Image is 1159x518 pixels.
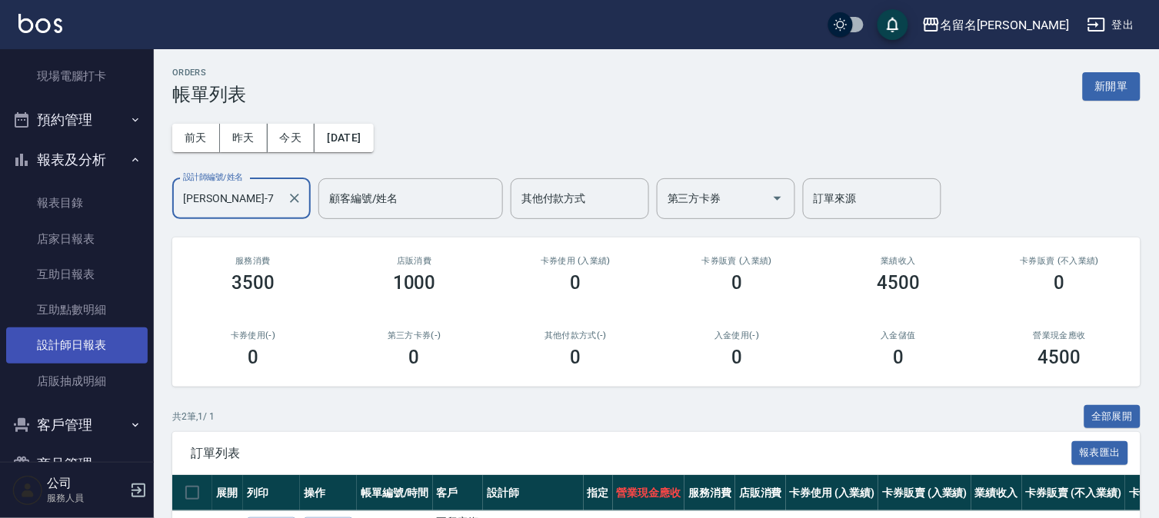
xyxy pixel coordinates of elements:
[584,475,613,511] th: 指定
[172,124,220,152] button: 前天
[878,9,908,40] button: save
[765,186,790,211] button: Open
[6,58,148,94] a: 現場電腦打卡
[18,14,62,33] img: Logo
[352,330,477,340] h2: 第三方卡券(-)
[231,272,275,294] h3: 3500
[268,124,315,152] button: 今天
[47,491,125,505] p: 服務人員
[191,330,315,340] h2: 卡券使用(-)
[220,124,268,152] button: 昨天
[12,475,43,506] img: Person
[172,84,246,105] h3: 帳單列表
[1022,475,1125,511] th: 卡券販賣 (不入業績)
[183,171,243,183] label: 設計師編號/姓名
[674,330,799,340] h2: 入金使用(-)
[6,185,148,221] a: 報表目錄
[172,410,215,423] p: 共 2 筆, 1 / 1
[6,327,148,363] a: 設計師日報表
[514,256,638,266] h2: 卡券使用 (入業績)
[1072,441,1129,465] button: 報表匯出
[357,475,433,511] th: 帳單編號/時間
[571,272,581,294] h3: 0
[6,364,148,399] a: 店販抽成明細
[6,292,148,327] a: 互助點數明細
[786,475,879,511] th: 卡券使用 (入業績)
[300,475,357,511] th: 操作
[613,475,685,511] th: 營業現金應收
[514,330,638,340] h2: 其他付款方式(-)
[352,256,477,266] h2: 店販消費
[571,347,581,368] h3: 0
[1038,347,1081,368] h3: 4500
[284,188,305,209] button: Clear
[731,272,742,294] h3: 0
[212,475,243,511] th: 展開
[191,446,1072,461] span: 訂單列表
[409,347,420,368] h3: 0
[315,124,373,152] button: [DATE]
[674,256,799,266] h2: 卡券販賣 (入業績)
[916,9,1075,41] button: 名留名[PERSON_NAME]
[836,256,961,266] h2: 業績收入
[971,475,1022,511] th: 業績收入
[483,475,583,511] th: 設計師
[6,444,148,484] button: 商品管理
[877,272,920,294] h3: 4500
[1072,445,1129,460] a: 報表匯出
[735,475,786,511] th: 店販消費
[393,272,436,294] h3: 1000
[6,405,148,445] button: 客戶管理
[1083,72,1141,101] button: 新開單
[6,100,148,140] button: 預約管理
[997,330,1122,340] h2: 營業現金應收
[1084,405,1141,429] button: 全部展開
[836,330,961,340] h2: 入金儲值
[1083,78,1141,93] a: 新開單
[6,257,148,292] a: 互助日報表
[6,221,148,257] a: 店家日報表
[1081,11,1141,39] button: 登出
[878,475,971,511] th: 卡券販賣 (入業績)
[6,140,148,180] button: 報表及分析
[243,475,300,511] th: 列印
[731,347,742,368] h3: 0
[997,256,1122,266] h2: 卡券販賣 (不入業績)
[248,347,258,368] h3: 0
[191,256,315,266] h3: 服務消費
[941,15,1069,35] div: 名留名[PERSON_NAME]
[893,347,904,368] h3: 0
[172,68,246,78] h2: ORDERS
[433,475,484,511] th: 客戶
[684,475,735,511] th: 服務消費
[1054,272,1065,294] h3: 0
[47,476,125,491] h5: 公司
